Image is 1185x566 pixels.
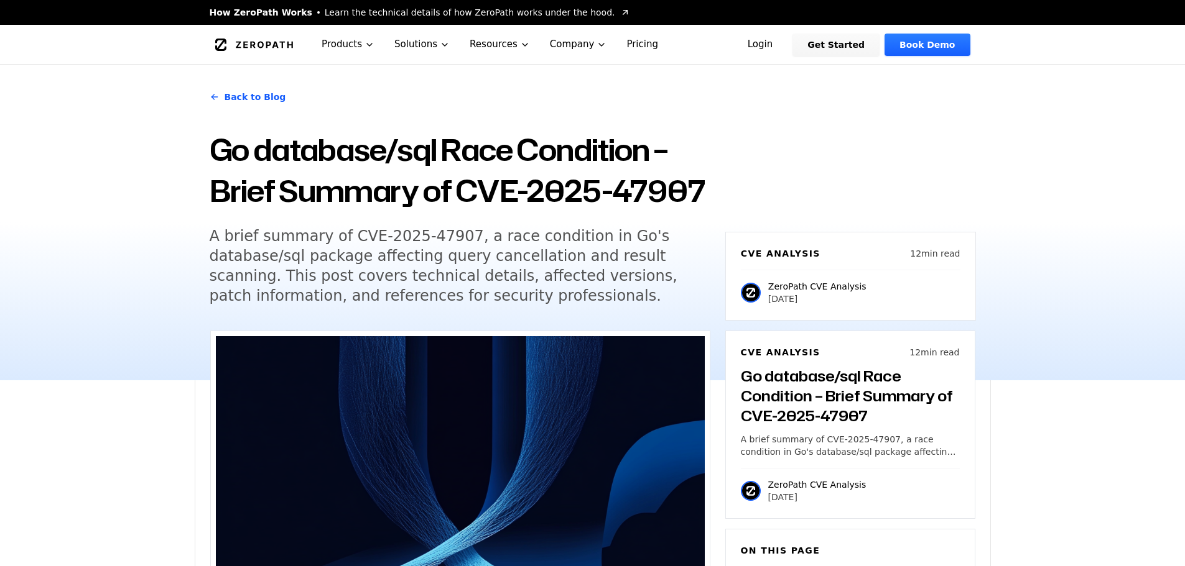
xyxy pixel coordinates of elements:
[910,247,960,260] p: 12 min read
[741,247,820,260] h6: CVE Analysis
[909,346,959,358] p: 12 min read
[210,129,710,211] h1: Go database/sql Race Condition – Brief Summary of CVE-2025-47907
[885,34,970,56] a: Book Demo
[768,280,867,293] p: ZeroPath CVE Analysis
[792,34,880,56] a: Get Started
[741,366,960,426] h3: Go database/sql Race Condition – Brief Summary of CVE-2025-47907
[733,34,788,56] a: Login
[210,226,687,306] h5: A brief summary of CVE-2025-47907, a race condition in Go's database/sql package affecting query ...
[741,283,761,303] img: ZeroPath CVE Analysis
[540,25,617,64] button: Company
[460,25,540,64] button: Resources
[616,25,668,64] a: Pricing
[768,491,867,503] p: [DATE]
[195,25,991,64] nav: Global
[384,25,460,64] button: Solutions
[741,346,820,358] h6: CVE Analysis
[325,6,615,19] span: Learn the technical details of how ZeroPath works under the hood.
[210,80,286,114] a: Back to Blog
[741,481,761,501] img: ZeroPath CVE Analysis
[768,293,867,305] p: [DATE]
[741,433,960,458] p: A brief summary of CVE-2025-47907, a race condition in Go's database/sql package affecting query ...
[210,6,630,19] a: How ZeroPath WorksLearn the technical details of how ZeroPath works under the hood.
[312,25,384,64] button: Products
[210,6,312,19] span: How ZeroPath Works
[741,544,960,557] h6: On this page
[768,478,867,491] p: ZeroPath CVE Analysis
